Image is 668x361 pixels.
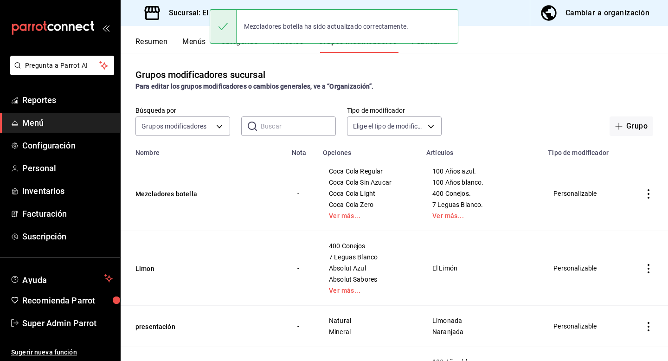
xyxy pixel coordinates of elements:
td: Personalizable [542,306,629,347]
span: Pregunta a Parrot AI [25,61,100,71]
button: Grupo [610,116,653,136]
button: Resumen [135,37,167,53]
th: Nombre [121,143,286,156]
span: Absolut Azul [329,265,409,271]
span: Menú [22,116,113,129]
span: Recomienda Parrot [22,294,113,307]
span: 7 Leguas Blanco. [432,201,531,208]
button: Menús [182,37,206,53]
td: Personalizable [542,156,629,231]
button: open_drawer_menu [102,24,109,32]
span: Coca Cola Light [329,190,409,197]
button: actions [644,264,653,273]
span: Mineral [329,329,409,335]
span: Personal [22,162,113,174]
span: 100 Años azul. [432,168,531,174]
span: Facturación [22,207,113,220]
button: Mezcladores botella [135,189,247,199]
button: Pregunta a Parrot AI [10,56,114,75]
th: Tipo de modificador [542,143,629,156]
span: 100 Años blanco. [432,179,531,186]
span: El Limón [432,265,531,271]
td: - [286,306,317,347]
span: Ayuda [22,273,101,284]
span: Sugerir nueva función [11,348,113,357]
a: Ver más... [432,213,531,219]
span: Natural [329,317,409,324]
a: Pregunta a Parrot AI [6,67,114,77]
a: Ver más... [329,213,409,219]
th: Artículos [421,143,542,156]
button: Limon [135,264,247,273]
span: Coca Cola Sin Azucar [329,179,409,186]
span: Absolut Sabores [329,276,409,283]
strong: Para editar los grupos modificadores o cambios generales, ve a “Organización”. [135,83,373,90]
td: Personalizable [542,231,629,306]
td: - [286,231,317,306]
span: Coca Cola Zero [329,201,409,208]
span: Reportes [22,94,113,106]
span: Inventarios [22,185,113,197]
div: Cambiar a organización [565,6,649,19]
div: navigation tabs [135,37,668,53]
span: 7 Leguas Blanco [329,254,409,260]
div: Mezcladores botella ha sido actualizado correctamente. [237,16,416,37]
button: actions [644,189,653,199]
a: Ver más... [329,287,409,294]
input: Buscar [261,117,336,135]
th: Opciones [317,143,421,156]
span: 400 Conejos [329,243,409,249]
span: 400 Conejos. [432,190,531,197]
span: Limonada [432,317,531,324]
span: Suscripción [22,230,113,243]
span: Grupos modificadores [141,122,207,131]
span: Configuración [22,139,113,152]
td: - [286,156,317,231]
h3: Sucursal: El Dux de Venecia [161,7,263,19]
div: Grupos modificadores sucursal [135,68,265,82]
label: Tipo de modificador [347,107,442,114]
span: Elige el tipo de modificador [353,122,424,131]
button: actions [644,322,653,331]
span: Naranjada [432,329,531,335]
th: Nota [286,143,317,156]
span: Coca Cola Regular [329,168,409,174]
label: Búsqueda por [135,107,230,114]
button: presentación [135,322,247,331]
span: Super Admin Parrot [22,317,113,329]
